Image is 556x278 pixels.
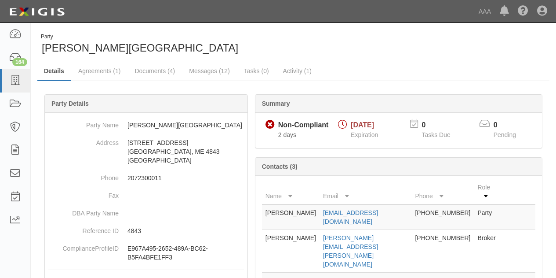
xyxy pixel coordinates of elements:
[494,120,527,130] p: 0
[48,134,119,147] dt: Address
[182,62,236,80] a: Messages (12)
[48,204,119,218] dt: DBA Party Name
[262,163,298,170] b: Contacts (3)
[278,131,296,138] span: Since 10/01/2025
[494,131,516,138] span: Pending
[351,121,374,129] span: [DATE]
[411,230,474,273] td: [PHONE_NUMBER]
[48,116,119,130] dt: Party Name
[37,33,287,56] div: Don Foshay-Camden
[41,33,238,41] div: Party
[48,187,119,200] dt: Fax
[262,230,320,273] td: [PERSON_NAME]
[37,62,71,81] a: Details
[323,209,378,225] a: [EMAIL_ADDRESS][DOMAIN_NAME]
[48,169,119,182] dt: Phone
[265,120,275,130] i: Non-Compliant
[351,131,378,138] span: Expiration
[42,42,238,54] span: [PERSON_NAME][GEOGRAPHIC_DATA]
[48,222,119,235] dt: Reference ID
[518,6,528,17] i: Help Center - Complianz
[48,169,244,187] dd: 2072300011
[237,62,276,80] a: Tasks (0)
[474,179,500,204] th: Role
[48,240,119,253] dt: ComplianceProfileID
[323,234,378,268] a: [PERSON_NAME][EMAIL_ADDRESS][PERSON_NAME][DOMAIN_NAME]
[276,62,318,80] a: Activity (1)
[474,3,495,20] a: AAA
[48,116,244,134] dd: [PERSON_NAME][GEOGRAPHIC_DATA]
[278,120,329,130] div: Non-Compliant
[127,226,244,235] p: 4843
[128,62,182,80] a: Documents (4)
[474,204,500,230] td: Party
[411,179,474,204] th: Phone
[48,134,244,169] dd: [STREET_ADDRESS] [GEOGRAPHIC_DATA], ME 4843 [GEOGRAPHIC_DATA]
[422,120,461,130] p: 0
[411,204,474,230] td: [PHONE_NUMBER]
[262,204,320,230] td: [PERSON_NAME]
[72,62,127,80] a: Agreements (1)
[7,4,67,20] img: logo-5460c22ac91f19d4615b14bd174203de0afe785f0fc80cf4dbbc73dc1793850b.png
[51,100,89,107] b: Party Details
[127,244,244,262] p: E967A495-2652-489A-BC62-B5FA4BFE1FF3
[262,100,290,107] b: Summary
[262,179,320,204] th: Name
[474,230,500,273] td: Broker
[422,131,450,138] span: Tasks Due
[320,179,412,204] th: Email
[12,58,27,66] div: 164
